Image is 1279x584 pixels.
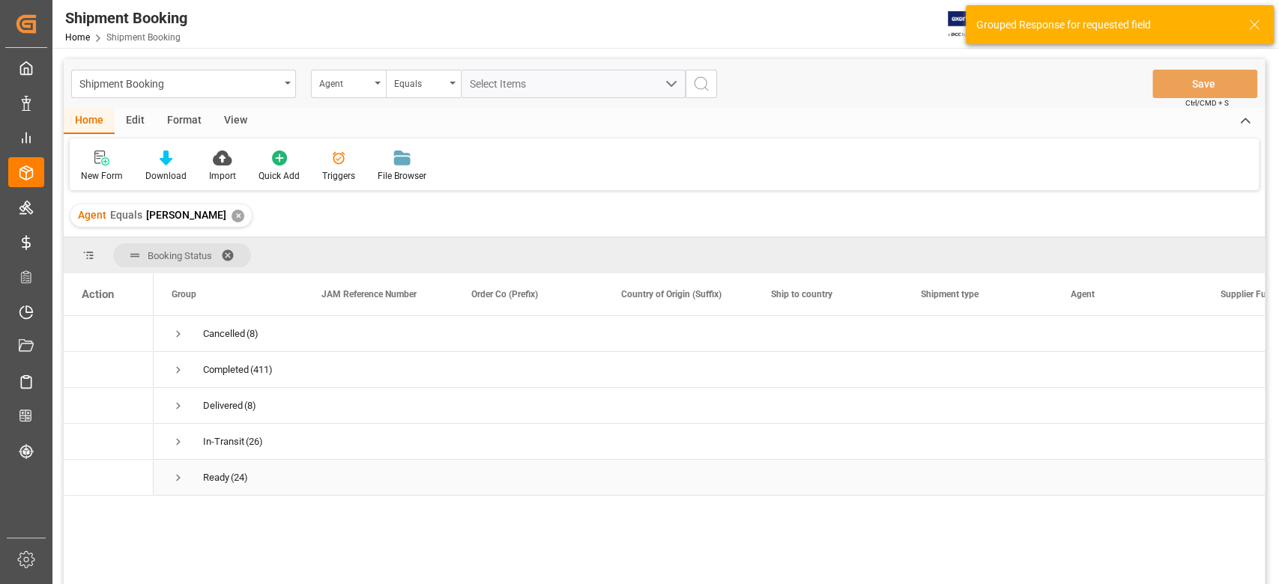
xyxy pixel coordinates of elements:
[461,70,686,98] button: open menu
[311,70,386,98] button: open menu
[322,169,355,183] div: Triggers
[110,209,142,221] span: Equals
[1185,97,1229,109] span: Ctrl/CMD + S
[64,316,154,352] div: Press SPACE to select this row.
[64,109,115,134] div: Home
[148,250,212,261] span: Booking Status
[64,460,154,496] div: Press SPACE to select this row.
[65,7,187,29] div: Shipment Booking
[250,353,273,387] span: (411)
[64,388,154,424] div: Press SPACE to select this row.
[258,169,300,183] div: Quick Add
[247,317,258,351] span: (8)
[115,109,156,134] div: Edit
[1071,289,1095,299] span: Agent
[78,209,106,221] span: Agent
[1152,70,1257,98] button: Save
[65,32,90,43] a: Home
[621,289,722,299] span: Country of Origin (Suffix)
[686,70,717,98] button: search button
[203,389,243,423] div: Delivered
[321,289,417,299] span: JAM Reference Number
[203,460,229,495] div: Ready
[209,169,236,183] div: Import
[231,460,248,495] span: (24)
[921,289,979,299] span: Shipment type
[64,424,154,460] div: Press SPACE to select this row.
[386,70,461,98] button: open menu
[203,425,244,459] div: In-Transit
[145,169,187,183] div: Download
[246,425,263,459] span: (26)
[82,288,114,301] div: Action
[471,289,538,299] span: Order Co (Prefix)
[81,169,123,183] div: New Form
[976,17,1234,33] div: Grouped Response for requested field
[470,78,533,90] span: Select Items
[948,11,1000,37] img: Exertis%20JAM%20-%20Email%20Logo.jpg_1722504956.jpg
[394,73,445,91] div: Equals
[64,352,154,388] div: Press SPACE to select this row.
[172,289,196,299] span: Group
[244,389,256,423] span: (8)
[319,73,370,91] div: Agent
[378,169,426,183] div: File Browser
[156,109,213,134] div: Format
[203,353,249,387] div: Completed
[213,109,258,134] div: View
[232,210,244,222] div: ✕
[79,73,279,92] div: Shipment Booking
[771,289,832,299] span: Ship to country
[203,317,245,351] div: Cancelled
[71,70,296,98] button: open menu
[146,209,226,221] span: [PERSON_NAME]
